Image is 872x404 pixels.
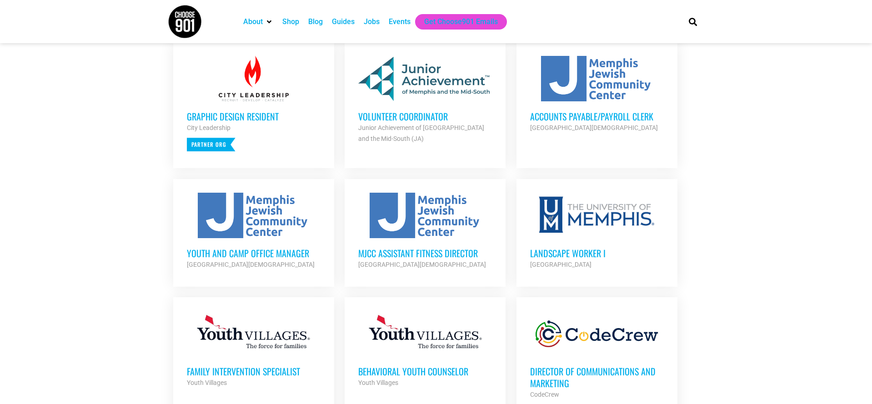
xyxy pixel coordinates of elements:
[308,16,323,27] a: Blog
[282,16,299,27] a: Shop
[173,297,334,402] a: Family Intervention Specialist Youth Villages
[530,124,658,131] strong: [GEOGRAPHIC_DATA][DEMOGRAPHIC_DATA]
[239,14,278,30] div: About
[187,261,315,268] strong: [GEOGRAPHIC_DATA][DEMOGRAPHIC_DATA]
[173,42,334,165] a: Graphic Design Resident City Leadership Partner Org
[358,365,492,377] h3: Behavioral Youth Counselor
[358,110,492,122] h3: Volunteer Coordinator
[516,179,677,284] a: Landscape Worker I [GEOGRAPHIC_DATA]
[345,42,506,158] a: Volunteer Coordinator Junior Achievement of [GEOGRAPHIC_DATA] and the Mid-South (JA)
[530,247,664,259] h3: Landscape Worker I
[530,391,559,398] strong: CodeCrew
[187,110,321,122] h3: Graphic Design Resident
[358,379,398,386] strong: Youth Villages
[187,124,231,131] strong: City Leadership
[187,365,321,377] h3: Family Intervention Specialist
[389,16,411,27] a: Events
[187,247,321,259] h3: Youth and Camp Office Manager
[358,247,492,259] h3: MJCC Assistant Fitness Director
[530,261,591,268] strong: [GEOGRAPHIC_DATA]
[358,261,486,268] strong: [GEOGRAPHIC_DATA][DEMOGRAPHIC_DATA]
[243,16,263,27] a: About
[530,365,664,389] h3: Director of Communications and Marketing
[332,16,355,27] a: Guides
[345,297,506,402] a: Behavioral Youth Counselor Youth Villages
[516,42,677,147] a: Accounts Payable/Payroll Clerk [GEOGRAPHIC_DATA][DEMOGRAPHIC_DATA]
[364,16,380,27] a: Jobs
[345,179,506,284] a: MJCC Assistant Fitness Director [GEOGRAPHIC_DATA][DEMOGRAPHIC_DATA]
[239,14,673,30] nav: Main nav
[686,14,701,29] div: Search
[530,110,664,122] h3: Accounts Payable/Payroll Clerk
[187,379,227,386] strong: Youth Villages
[424,16,498,27] a: Get Choose901 Emails
[187,138,236,151] p: Partner Org
[173,179,334,284] a: Youth and Camp Office Manager [GEOGRAPHIC_DATA][DEMOGRAPHIC_DATA]
[358,124,484,142] strong: Junior Achievement of [GEOGRAPHIC_DATA] and the Mid-South (JA)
